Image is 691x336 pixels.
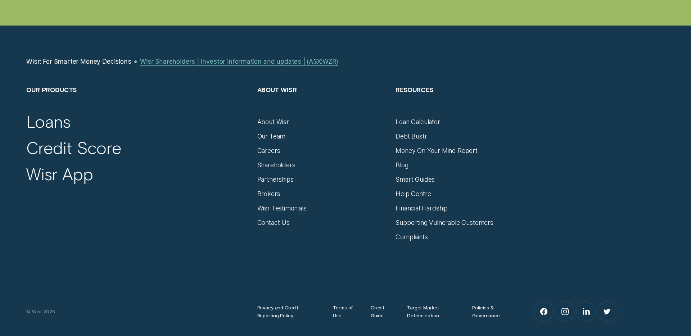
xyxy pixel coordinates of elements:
[257,204,307,212] a: Wisr Testimonials
[396,176,435,183] a: Smart Guides
[140,58,338,65] a: Wisr Shareholders | Investor information and updates | (ASX:WZR)
[26,137,121,158] a: Credit Score
[555,302,574,321] a: Instagram
[396,219,493,227] a: Supporting Vulnerable Customers
[257,132,286,140] a: Our Team
[333,304,356,319] a: Terms of Use
[22,308,253,315] div: © Wisr 2025
[407,304,458,319] a: Target Market Determination
[396,147,478,155] a: Money On Your Mind Report
[396,204,448,212] a: Financial Hardship
[257,190,280,198] a: Brokers
[371,304,393,319] a: Credit Guide
[396,233,428,241] a: Complaints
[396,132,427,140] a: Debt Bustr
[26,58,131,65] a: Wisr: For Smarter Money Decisions
[26,164,93,185] a: Wisr App
[396,190,431,198] a: Help Centre
[257,219,290,227] a: Contact Us
[396,86,526,118] h2: Resources
[257,304,319,319] a: Privacy and Credit Reporting Policy
[257,176,294,183] a: Partnerships
[26,86,249,118] h2: Our Products
[257,86,388,118] h2: About Wisr
[396,161,408,169] a: Blog
[577,302,596,321] a: LinkedIn
[257,161,295,169] a: Shareholders
[534,302,553,321] a: Facebook
[472,304,512,319] a: Policies & Governance
[257,118,289,126] a: About Wisr
[26,111,70,132] a: Loans
[257,147,280,155] a: Careers
[396,118,440,126] a: Loan Calculator
[598,302,617,321] a: Twitter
